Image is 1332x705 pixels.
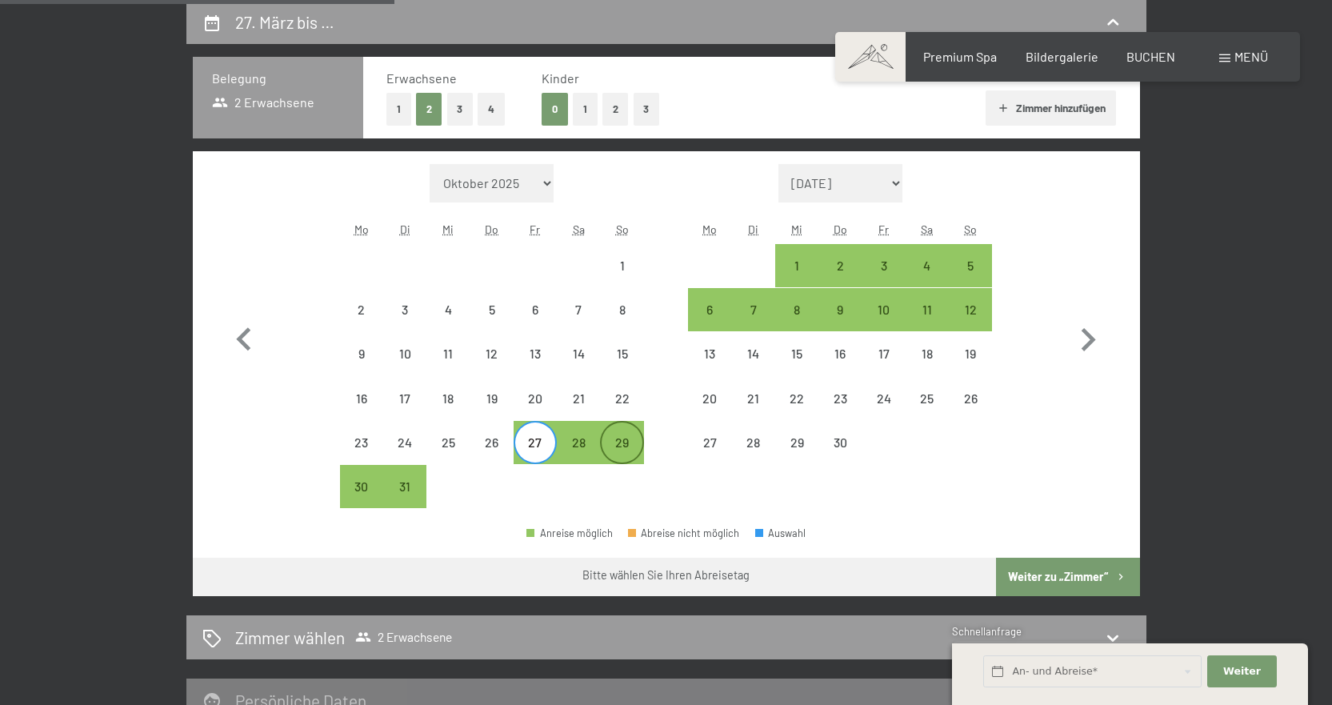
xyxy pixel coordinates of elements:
[602,392,642,432] div: 22
[602,93,629,126] button: 2
[478,93,505,126] button: 4
[600,244,643,287] div: Sun Mar 01 2026
[426,376,470,419] div: Wed Mar 18 2026
[921,222,933,236] abbr: Samstag
[862,288,905,331] div: Abreise möglich
[777,259,817,299] div: 1
[820,259,860,299] div: 2
[907,259,947,299] div: 4
[734,392,774,432] div: 21
[949,288,992,331] div: Sun Apr 12 2026
[558,347,598,387] div: 14
[628,528,740,539] div: Abreise nicht möglich
[777,392,817,432] div: 22
[557,376,600,419] div: Sat Mar 21 2026
[820,303,860,343] div: 9
[470,288,514,331] div: Abreise nicht möglich
[515,392,555,432] div: 20
[688,421,731,464] div: Mon Apr 27 2026
[400,222,410,236] abbr: Dienstag
[952,625,1022,638] span: Schnellanfrage
[470,421,514,464] div: Abreise nicht möglich
[602,436,642,476] div: 29
[600,288,643,331] div: Sun Mar 08 2026
[923,49,997,64] a: Premium Spa
[557,421,600,464] div: Sat Mar 28 2026
[949,332,992,375] div: Abreise nicht möglich
[775,421,818,464] div: Abreise nicht möglich
[818,376,862,419] div: Thu Apr 23 2026
[342,392,382,432] div: 16
[383,288,426,331] div: Abreise nicht möglich
[906,332,949,375] div: Sat Apr 18 2026
[702,222,717,236] abbr: Montag
[573,222,585,236] abbr: Samstag
[1065,164,1111,509] button: Nächster Monat
[470,332,514,375] div: Abreise nicht möglich
[600,332,643,375] div: Abreise nicht möglich
[557,332,600,375] div: Sat Mar 14 2026
[906,244,949,287] div: Abreise möglich
[732,288,775,331] div: Abreise möglich
[688,376,731,419] div: Mon Apr 20 2026
[600,244,643,287] div: Abreise nicht möglich
[600,421,643,464] div: Sun Mar 29 2026
[949,332,992,375] div: Sun Apr 19 2026
[428,303,468,343] div: 4
[383,376,426,419] div: Abreise nicht möglich
[950,259,990,299] div: 5
[514,288,557,331] div: Abreise nicht möglich
[342,347,382,387] div: 9
[1207,655,1276,688] button: Weiter
[949,376,992,419] div: Sun Apr 26 2026
[542,93,568,126] button: 0
[470,376,514,419] div: Abreise nicht möglich
[949,244,992,287] div: Abreise möglich
[732,288,775,331] div: Tue Apr 07 2026
[340,376,383,419] div: Mon Mar 16 2026
[600,332,643,375] div: Sun Mar 15 2026
[907,392,947,432] div: 25
[1223,664,1261,679] span: Weiter
[385,480,425,520] div: 31
[775,332,818,375] div: Wed Apr 15 2026
[775,244,818,287] div: Abreise möglich
[582,567,750,583] div: Bitte wählen Sie Ihren Abreisetag
[950,347,990,387] div: 19
[485,222,498,236] abbr: Donnerstag
[834,222,847,236] abbr: Donnerstag
[791,222,802,236] abbr: Mittwoch
[426,376,470,419] div: Abreise nicht möglich
[470,376,514,419] div: Thu Mar 19 2026
[340,376,383,419] div: Abreise nicht möglich
[212,70,344,87] h3: Belegung
[514,332,557,375] div: Fri Mar 13 2026
[383,465,426,508] div: Tue Mar 31 2026
[428,392,468,432] div: 18
[600,376,643,419] div: Abreise nicht möglich
[818,376,862,419] div: Abreise nicht möglich
[616,222,629,236] abbr: Sonntag
[734,303,774,343] div: 7
[386,70,457,86] span: Erwachsene
[383,421,426,464] div: Tue Mar 24 2026
[426,288,470,331] div: Abreise nicht möglich
[340,332,383,375] div: Mon Mar 09 2026
[426,421,470,464] div: Abreise nicht möglich
[442,222,454,236] abbr: Mittwoch
[688,376,731,419] div: Abreise nicht möglich
[732,376,775,419] div: Tue Apr 21 2026
[950,303,990,343] div: 12
[777,347,817,387] div: 15
[383,332,426,375] div: Abreise nicht möglich
[515,303,555,343] div: 6
[820,392,860,432] div: 23
[906,376,949,419] div: Abreise nicht möglich
[340,288,383,331] div: Abreise nicht möglich
[818,421,862,464] div: Thu Apr 30 2026
[755,528,806,539] div: Auswahl
[964,222,977,236] abbr: Sonntag
[732,332,775,375] div: Abreise nicht möglich
[775,288,818,331] div: Wed Apr 08 2026
[996,558,1139,596] button: Weiter zu „Zimmer“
